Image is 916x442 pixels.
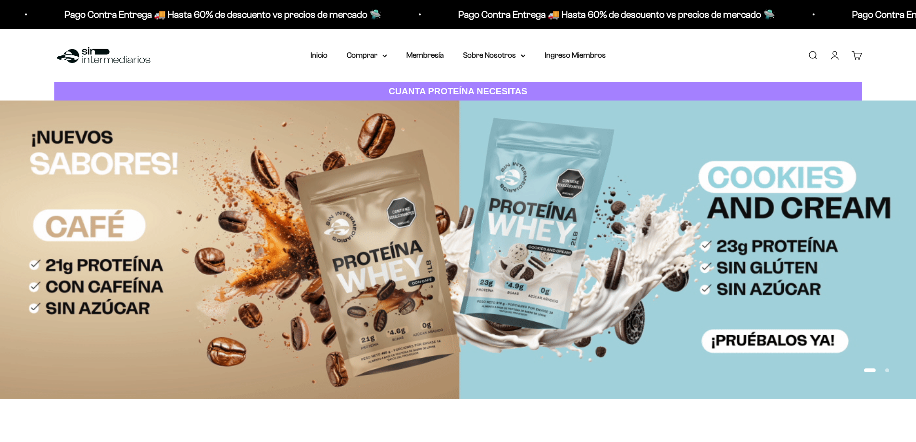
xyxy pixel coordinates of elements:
[455,7,772,22] p: Pago Contra Entrega 🚚 Hasta 60% de descuento vs precios de mercado 🛸
[61,7,378,22] p: Pago Contra Entrega 🚚 Hasta 60% de descuento vs precios de mercado 🛸
[54,82,862,101] a: CUANTA PROTEÍNA NECESITAS
[463,49,526,62] summary: Sobre Nosotros
[389,86,527,96] strong: CUANTA PROTEÍNA NECESITAS
[311,51,327,59] a: Inicio
[347,49,387,62] summary: Comprar
[406,51,444,59] a: Membresía
[545,51,606,59] a: Ingreso Miembros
